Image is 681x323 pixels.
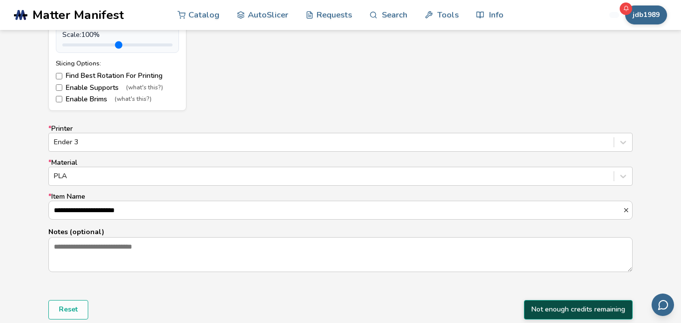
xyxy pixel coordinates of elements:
span: (what's this?) [115,96,152,103]
input: Find Best Rotation For Printing [56,73,62,79]
span: Matter Manifest [32,8,124,22]
label: Enable Brims [56,95,179,103]
label: Material [48,159,633,186]
label: Printer [48,125,633,152]
button: jdb1989 [625,5,667,24]
label: Enable Supports [56,84,179,92]
input: *Item Name [49,201,623,219]
button: Send feedback via email [652,294,674,316]
span: (what's this?) [126,84,163,91]
div: Slicing Options: [56,60,179,67]
button: Not enough credits remaining [524,300,633,319]
button: *Item Name [623,207,632,214]
input: Enable Brims(what's this?) [56,96,62,102]
label: Item Name [48,193,633,220]
span: Scale: 100 % [62,31,100,39]
button: Reset [48,300,88,319]
input: Enable Supports(what's this?) [56,84,62,91]
textarea: Notes (optional) [49,238,632,272]
p: Notes (optional) [48,227,633,237]
label: Find Best Rotation For Printing [56,72,179,80]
